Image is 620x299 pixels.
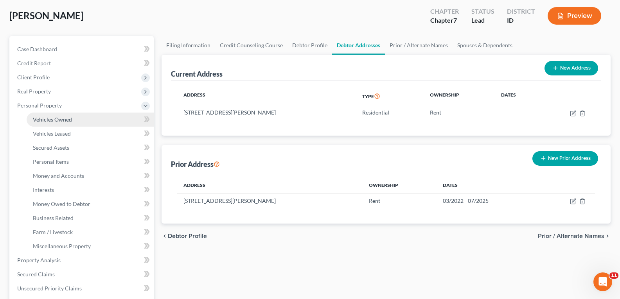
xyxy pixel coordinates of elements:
span: Secured Assets [33,144,69,151]
span: Real Property [17,88,51,95]
span: Interests [33,186,54,193]
button: chevron_left Debtor Profile [162,233,207,239]
span: Vehicles Owned [33,116,72,123]
button: Prior / Alternate Names chevron_right [538,233,611,239]
i: chevron_left [162,233,168,239]
div: ID [507,16,535,25]
td: 03/2022 - 07/2025 [437,193,539,208]
div: Lead [471,16,494,25]
td: [STREET_ADDRESS][PERSON_NAME] [177,193,363,208]
span: Client Profile [17,74,50,81]
a: Secured Claims [11,267,154,281]
span: Money Owed to Debtor [33,201,90,207]
span: Unsecured Priority Claims [17,285,82,292]
th: Dates [495,87,541,105]
span: 11 [609,272,618,279]
span: Business Related [33,215,74,221]
a: Credit Counseling Course [215,36,288,55]
span: Personal Items [33,158,69,165]
a: Debtor Addresses [332,36,385,55]
div: District [507,7,535,16]
td: Residential [356,105,423,120]
a: Vehicles Leased [27,127,154,141]
th: Type [356,87,423,105]
a: Personal Items [27,155,154,169]
th: Ownership [363,177,437,193]
a: Secured Assets [27,141,154,155]
button: Preview [548,7,601,25]
th: Dates [437,177,539,193]
span: Debtor Profile [168,233,207,239]
a: Money and Accounts [27,169,154,183]
td: Rent [424,105,495,120]
a: Vehicles Owned [27,113,154,127]
a: Unsecured Priority Claims [11,281,154,295]
a: Farm / Livestock [27,225,154,239]
span: Vehicles Leased [33,130,71,137]
span: Personal Property [17,102,62,109]
th: Address [177,177,363,193]
div: Chapter [430,16,459,25]
span: Farm / Livestock [33,229,73,235]
a: Debtor Profile [288,36,332,55]
span: Prior / Alternate Names [538,233,604,239]
td: Rent [363,193,437,208]
a: Case Dashboard [11,42,154,56]
th: Address [177,87,356,105]
td: [STREET_ADDRESS][PERSON_NAME] [177,105,356,120]
span: Case Dashboard [17,46,57,52]
div: Prior Address [171,159,220,169]
div: Status [471,7,494,16]
span: Miscellaneous Property [33,243,91,249]
button: New Prior Address [532,151,598,166]
span: [PERSON_NAME] [9,10,83,21]
a: Money Owed to Debtor [27,197,154,211]
div: Chapter [430,7,459,16]
a: Spouses & Dependents [453,36,517,55]
a: Interests [27,183,154,197]
span: Credit Report [17,60,51,66]
span: Secured Claims [17,271,55,278]
a: Credit Report [11,56,154,70]
div: Current Address [171,69,223,79]
span: Property Analysis [17,257,61,263]
a: Business Related [27,211,154,225]
i: chevron_right [604,233,611,239]
span: Money and Accounts [33,172,84,179]
a: Prior / Alternate Names [385,36,453,55]
span: 7 [453,16,457,24]
button: New Address [545,61,598,75]
a: Miscellaneous Property [27,239,154,253]
th: Ownership [424,87,495,105]
a: Filing Information [162,36,215,55]
a: Property Analysis [11,253,154,267]
iframe: Intercom live chat [593,272,612,291]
